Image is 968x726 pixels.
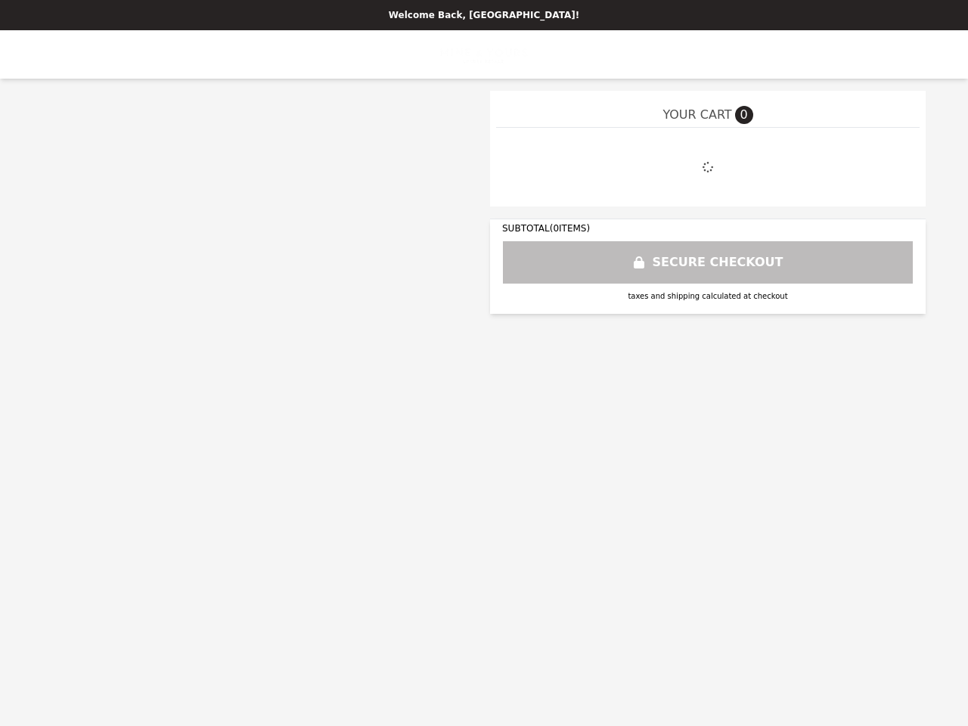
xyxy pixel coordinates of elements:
span: ( 0 ITEMS) [550,223,590,234]
span: YOUR CART [662,106,731,124]
p: Welcome Back, [GEOGRAPHIC_DATA]! [9,9,959,21]
span: SUBTOTAL [502,223,550,234]
span: 0 [735,106,753,124]
img: Brand Logo [440,39,527,70]
div: taxes and shipping calculated at checkout [502,290,914,302]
